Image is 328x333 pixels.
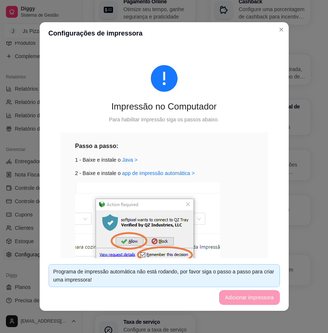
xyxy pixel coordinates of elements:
[75,156,253,164] div: 1 - Baixe e instale o
[122,170,195,176] a: app de impressão automática >
[75,182,253,296] div: 3 - Pressione allow e remember this decision
[60,115,268,124] div: Para habilitar impressão siga os passos abaixo.
[53,268,275,284] div: Programa de impressão automática não está rodando, por favor siga o passo a passo para criar uma ...
[75,169,253,177] div: 2 - Baixe e instale o
[122,157,138,163] a: Java >
[60,101,268,112] div: Impressão no Computador
[275,24,287,36] button: Close
[151,65,178,92] span: exclamation-circle
[75,143,119,149] strong: Passo a passo:
[75,182,220,280] img: exemplo
[40,22,289,44] header: Configurações de impressora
